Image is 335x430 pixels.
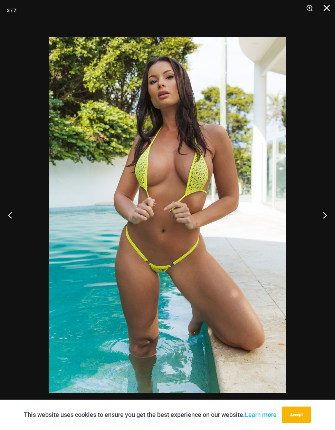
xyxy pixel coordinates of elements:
button: Accept [282,407,311,423]
p: This website uses cookies to ensure you get the best experience on our website. [24,410,277,420]
a: Learn more [245,411,277,418]
button: Next [309,198,335,232]
img: Bubble Mesh Highlight Yellow 309 Tri Top 421 Micro 03 [49,37,286,393]
div: 3 / 7 [7,5,16,16]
